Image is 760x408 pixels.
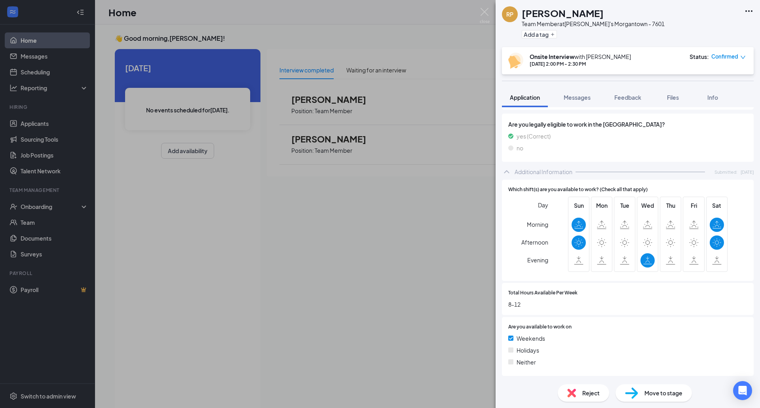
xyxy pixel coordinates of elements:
span: 8-12 [508,300,747,309]
span: Neither [517,358,536,366]
span: Feedback [614,94,641,101]
span: Are you legally eligible to work in the [GEOGRAPHIC_DATA]? [508,120,747,129]
span: Are you available to work on [508,323,572,331]
b: Onsite Interview [530,53,574,60]
span: Afternoon [521,235,548,249]
div: Additional Information [515,168,572,176]
span: Mon [595,201,609,210]
span: no [517,144,523,152]
span: Evening [527,253,548,267]
span: Confirmed [711,53,738,61]
div: Team Member at [PERSON_NAME]'s Morgantown - 7601 [522,20,665,28]
span: Tue [617,201,632,210]
span: Total Hours Available Per Week [508,289,578,297]
svg: ChevronUp [502,167,511,176]
div: Open Intercom Messenger [733,381,752,400]
span: Messages [564,94,591,101]
span: Submitted: [714,169,737,175]
div: RP [506,10,513,18]
span: Morning [527,217,548,232]
span: Sat [710,201,724,210]
span: [DATE] [741,169,754,175]
span: Wed [640,201,655,210]
span: Which shift(s) are you available to work? (Check all that apply) [508,186,648,194]
svg: Ellipses [744,6,754,16]
span: Files [667,94,679,101]
span: Info [707,94,718,101]
span: Weekends [517,334,545,343]
div: with [PERSON_NAME] [530,53,631,61]
span: Holidays [517,346,539,355]
span: Thu [663,201,678,210]
svg: Plus [550,32,555,37]
span: down [740,55,746,60]
span: Application [510,94,540,101]
span: Day [538,201,548,209]
button: PlusAdd a tag [522,30,557,38]
span: Reject [582,389,600,397]
span: Move to stage [644,389,682,397]
div: Status : [690,53,709,61]
span: Fri [687,201,701,210]
span: yes (Correct) [517,132,551,140]
div: [DATE] 2:00 PM - 2:30 PM [530,61,631,67]
h1: [PERSON_NAME] [522,6,604,20]
span: Sun [572,201,586,210]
